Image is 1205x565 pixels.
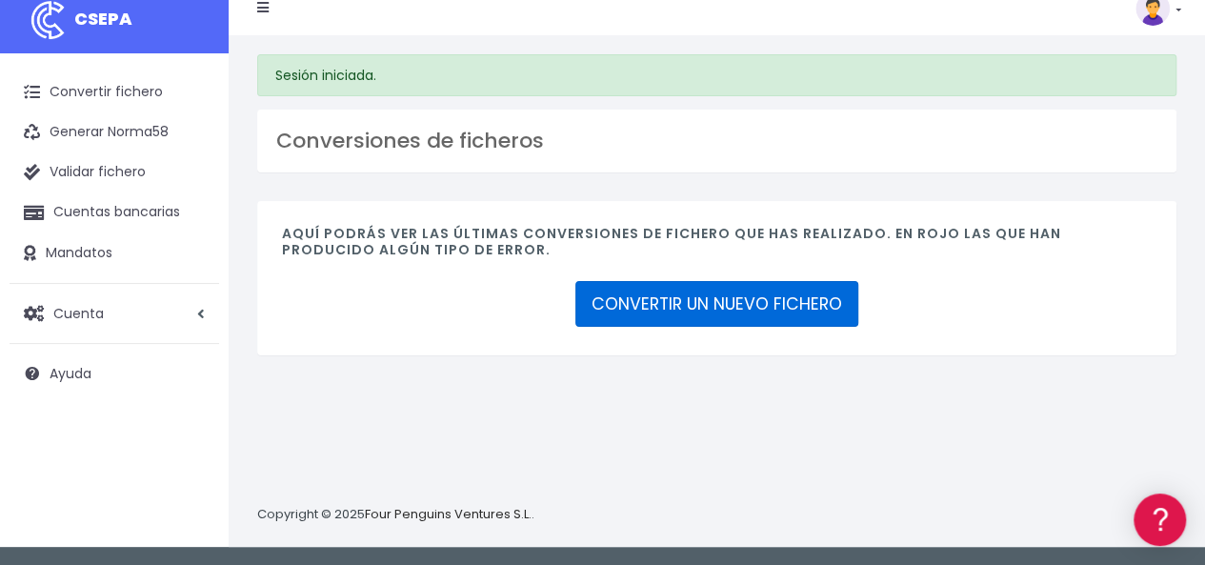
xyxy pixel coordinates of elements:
p: Copyright © 2025 . [257,505,534,525]
h3: Conversiones de ficheros [276,129,1157,153]
a: Convertir fichero [10,72,219,112]
a: Cuenta [10,293,219,333]
span: Cuenta [53,303,104,322]
a: Four Penguins Ventures S.L. [365,505,532,523]
div: Sesión iniciada. [257,54,1176,96]
a: Validar fichero [10,152,219,192]
a: CONVERTIR UN NUEVO FICHERO [575,281,858,327]
a: Cuentas bancarias [10,192,219,232]
a: Mandatos [10,233,219,273]
span: Ayuda [50,364,91,383]
a: Generar Norma58 [10,112,219,152]
a: Ayuda [10,353,219,393]
span: CSEPA [74,7,132,30]
h4: Aquí podrás ver las últimas conversiones de fichero que has realizado. En rojo las que han produc... [282,226,1152,268]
